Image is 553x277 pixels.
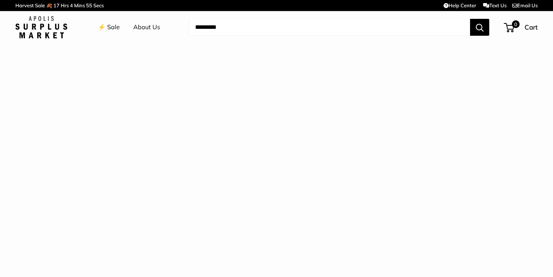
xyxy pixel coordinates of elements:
[70,2,73,8] span: 4
[525,23,538,31] span: Cart
[53,2,60,8] span: 17
[444,2,476,8] a: Help Center
[189,19,470,36] input: Search...
[61,2,69,8] span: Hrs
[133,22,160,33] a: About Us
[470,19,489,36] button: Search
[15,16,67,38] img: Apolis: Surplus Market
[505,21,538,33] a: 0 Cart
[98,22,120,33] a: ⚡️ Sale
[93,2,104,8] span: Secs
[512,2,538,8] a: Email Us
[74,2,85,8] span: Mins
[483,2,507,8] a: Text Us
[86,2,92,8] span: 55
[512,20,520,28] span: 0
